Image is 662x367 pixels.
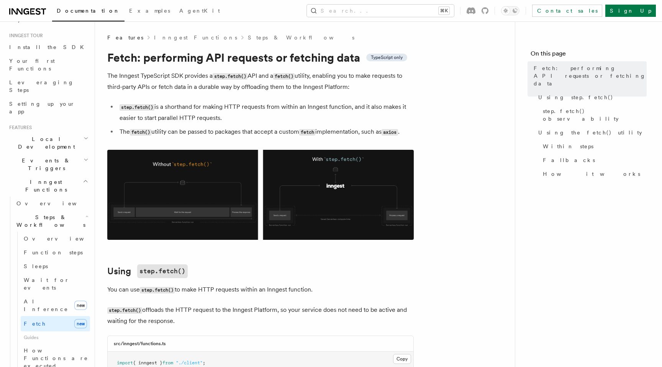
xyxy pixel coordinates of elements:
[21,246,90,259] a: Function steps
[538,93,613,101] span: Using step.fetch()
[307,5,454,17] button: Search...⌘K
[129,8,170,14] span: Examples
[9,79,74,93] span: Leveraging Steps
[24,298,68,312] span: AI Inference
[24,236,103,242] span: Overview
[605,5,656,17] a: Sign Up
[543,156,595,164] span: Fallbacks
[175,2,224,21] a: AgentKit
[21,331,90,344] span: Guides
[107,51,414,64] h1: Fetch: performing API requests or fetching data
[439,7,449,15] kbd: ⌘K
[543,107,647,123] span: step.fetch() observability
[24,263,48,269] span: Sleeps
[6,175,90,197] button: Inngest Functions
[117,360,133,365] span: import
[532,5,602,17] a: Contact sales
[540,104,647,126] a: step.fetch() observability
[133,360,162,365] span: { inngest }
[540,153,647,167] a: Fallbacks
[393,354,411,364] button: Copy
[21,316,90,331] a: Fetchnew
[6,178,83,193] span: Inngest Functions
[543,143,593,150] span: Within steps
[6,154,90,175] button: Events & Triggers
[538,129,642,136] span: Using the fetch() utility
[125,2,175,21] a: Examples
[24,321,46,327] span: Fetch
[213,73,247,80] code: step.fetch()
[203,360,205,365] span: ;
[535,90,647,104] a: Using step.fetch()
[21,295,90,316] a: AI Inferencenew
[535,126,647,139] a: Using the fetch() utility
[540,167,647,181] a: How it works
[162,360,173,365] span: from
[6,157,84,172] span: Events & Triggers
[9,58,55,72] span: Your first Functions
[13,210,90,232] button: Steps & Workflows
[531,61,647,90] a: Fetch: performing API requests or fetching data
[534,64,647,87] span: Fetch: performing API requests or fetching data
[24,277,69,291] span: Wait for events
[107,70,414,92] p: The Inngest TypeScript SDK provides a API and a utility, enabling you to make requests to third-p...
[117,126,414,138] li: The utility can be passed to packages that accept a custom implementation, such as .
[531,49,647,61] h4: On this page
[6,125,32,131] span: Features
[107,284,414,295] p: You can use to make HTTP requests within an Inngest function.
[21,232,90,246] a: Overview
[13,213,85,229] span: Steps & Workflows
[13,197,90,210] a: Overview
[137,264,188,278] code: step.fetch()
[74,319,87,328] span: new
[179,8,220,14] span: AgentKit
[543,170,640,178] span: How it works
[154,34,237,41] a: Inngest Functions
[107,305,414,326] p: offloads the HTTP request to the Inngest Platform, so your service does not need to be active and...
[21,259,90,273] a: Sleeps
[140,287,175,293] code: step.fetch()
[176,360,203,365] span: "./client"
[299,129,315,136] code: fetch
[74,301,87,310] span: new
[107,150,414,240] img: Using Fetch offloads the HTTP request to the Inngest Platform
[107,264,188,278] a: Usingstep.fetch()
[24,249,83,256] span: Function steps
[130,129,151,136] code: fetch()
[6,75,90,97] a: Leveraging Steps
[120,104,154,111] code: step.fetch()
[57,8,120,14] span: Documentation
[16,200,95,206] span: Overview
[6,40,90,54] a: Install the SDK
[107,307,142,314] code: step.fetch()
[273,73,295,80] code: fetch()
[248,34,354,41] a: Steps & Workflows
[501,6,519,15] button: Toggle dark mode
[114,341,166,347] h3: src/inngest/functions.ts
[21,273,90,295] a: Wait for events
[371,54,403,61] span: TypeScript only
[382,129,398,136] code: axios
[6,97,90,118] a: Setting up your app
[9,44,88,50] span: Install the SDK
[6,54,90,75] a: Your first Functions
[6,132,90,154] button: Local Development
[6,33,43,39] span: Inngest tour
[107,34,143,41] span: Features
[6,135,84,151] span: Local Development
[117,102,414,123] li: is a shorthand for making HTTP requests from within an Inngest function, and it also makes it eas...
[52,2,125,21] a: Documentation
[540,139,647,153] a: Within steps
[9,101,75,115] span: Setting up your app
